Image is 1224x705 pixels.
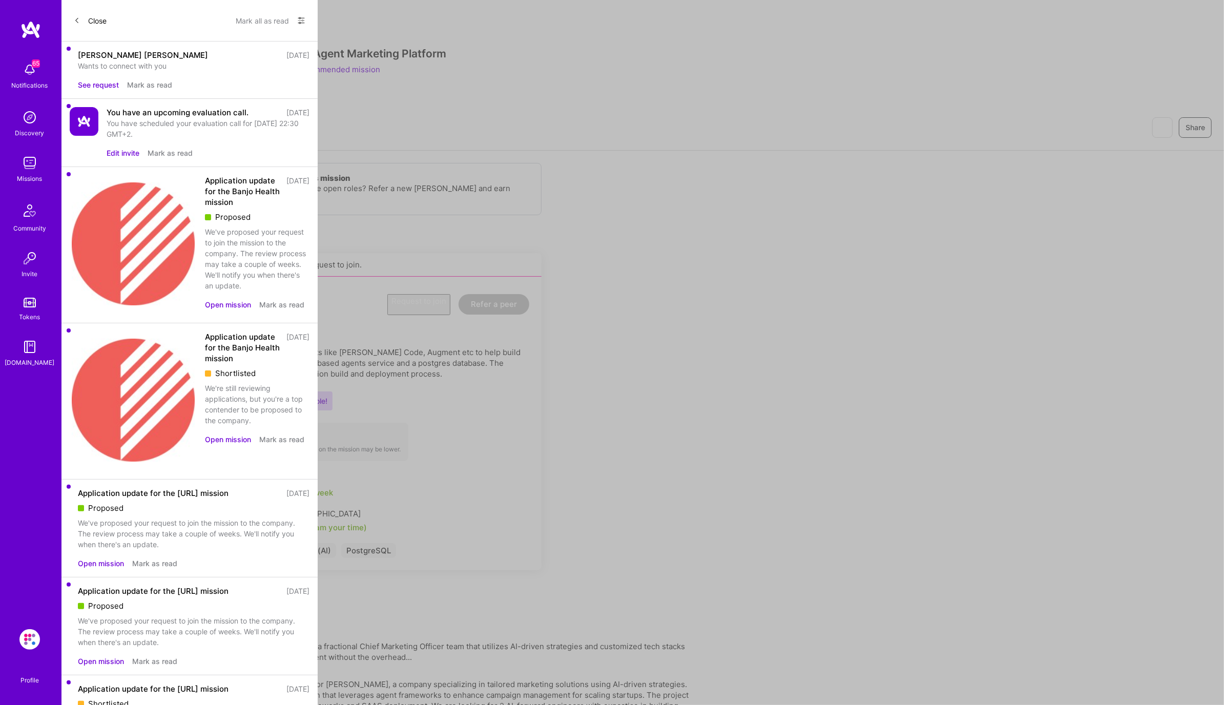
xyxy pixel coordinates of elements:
div: Tokens [19,312,40,322]
div: Shortlisted [205,368,309,379]
div: You have scheduled your evaluation call for [DATE] 22:30 GMT+2. [107,118,309,139]
img: Community [17,198,42,223]
img: Invite [19,248,40,268]
div: Proposed [205,212,309,222]
img: Evinced: AI-Agents Accessibility Solution [19,629,40,650]
div: [DATE] [286,331,309,364]
button: Mark as read [127,79,172,90]
img: Company Logo [70,175,197,315]
div: [DATE] [286,488,309,499]
button: Open mission [205,299,251,310]
div: [DATE] [286,586,309,596]
div: Application update for the Banjo Health mission [205,175,280,208]
div: Invite [22,268,38,279]
button: See request [78,79,119,90]
div: Proposed [78,600,309,611]
div: We're still reviewing applications, but you're a top contender to be proposed to the company. [205,383,309,426]
button: Open mission [205,434,251,445]
button: Mark as read [132,656,177,667]
div: [DOMAIN_NAME] [5,357,55,368]
button: Mark as read [259,299,304,310]
img: Company Logo [70,107,98,136]
button: Mark as read [148,148,193,158]
div: We've proposed your request to join the mission to the company. The review process may take a cou... [78,517,309,550]
div: Missions [17,173,43,184]
img: discovery [19,107,40,128]
button: Mark as read [259,434,304,445]
div: Application update for the [URL] mission [78,683,229,694]
img: bell [19,59,40,80]
button: Edit invite [107,148,139,158]
img: teamwork [19,153,40,173]
div: Notifications [12,80,48,91]
div: Application update for the [URL] mission [78,586,229,596]
button: Mark all as read [236,12,289,29]
span: 65 [32,59,40,68]
img: logo [20,20,41,39]
div: Application update for the [URL] mission [78,488,229,499]
div: Discovery [15,128,45,138]
div: [DATE] [286,50,309,60]
button: Close [74,12,107,29]
img: guide book [19,337,40,357]
div: Application update for the Banjo Health mission [205,331,280,364]
div: We've proposed your request to join the mission to the company. The review process may take a cou... [78,615,309,648]
a: Evinced: AI-Agents Accessibility Solution [17,629,43,650]
img: Company Logo [70,331,197,471]
div: You have an upcoming evaluation call. [107,107,248,118]
div: Profile [20,675,39,685]
div: [DATE] [286,683,309,694]
a: Profile [17,664,43,685]
button: Open mission [78,656,124,667]
img: tokens [24,298,36,307]
button: Open mission [78,558,124,569]
div: We've proposed your request to join the mission to the company. The review process may take a cou... [205,226,309,291]
div: [DATE] [286,175,309,208]
div: [DATE] [286,107,309,118]
div: [PERSON_NAME] [PERSON_NAME] [78,50,208,60]
div: Wants to connect with you [78,60,309,71]
button: Mark as read [132,558,177,569]
div: Community [13,223,46,234]
div: Proposed [78,503,309,513]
